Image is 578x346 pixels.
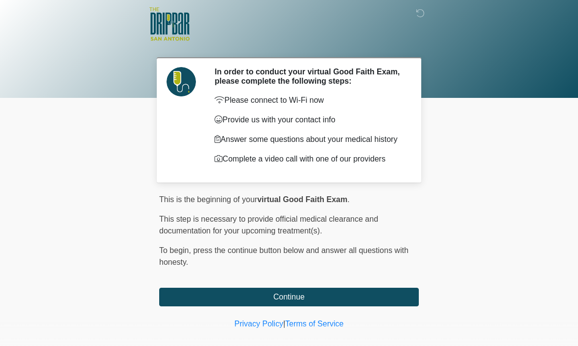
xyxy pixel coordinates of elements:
[283,320,285,328] a: |
[347,195,349,204] span: .
[215,114,404,126] p: Provide us with your contact info
[215,153,404,165] p: Complete a video call with one of our providers
[257,195,347,204] strong: virtual Good Faith Exam
[167,67,196,96] img: Agent Avatar
[215,94,404,106] p: Please connect to Wi-Fi now
[159,195,257,204] span: This is the beginning of your
[159,246,409,266] span: press the continue button below and answer all questions with honesty.
[159,288,419,306] button: Continue
[215,67,404,86] h2: In order to conduct your virtual Good Faith Exam, please complete the following steps:
[235,320,284,328] a: Privacy Policy
[159,215,378,235] span: This step is necessary to provide official medical clearance and documentation for your upcoming ...
[149,7,190,42] img: The DRIPBaR - San Antonio Fossil Creek Logo
[215,134,404,145] p: Answer some questions about your medical history
[285,320,343,328] a: Terms of Service
[159,246,193,254] span: To begin,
